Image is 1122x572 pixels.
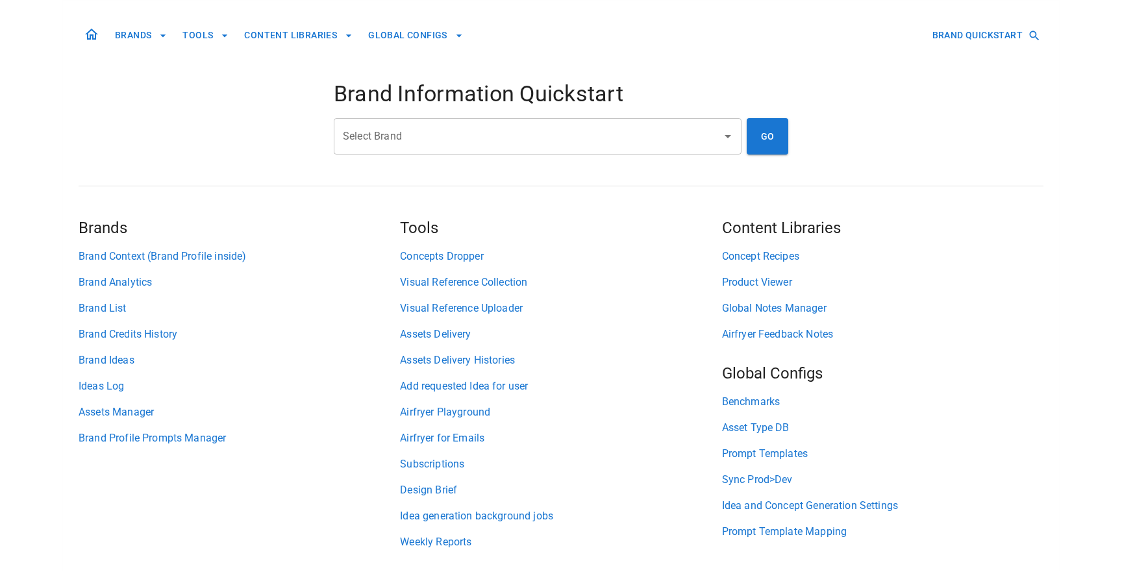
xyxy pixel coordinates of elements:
[722,498,1043,514] a: Idea and Concept Generation Settings
[400,508,721,524] a: Idea generation background jobs
[400,218,721,238] h5: Tools
[363,23,468,47] button: GLOBAL CONFIGS
[400,327,721,342] a: Assets Delivery
[722,327,1043,342] a: Airfryer Feedback Notes
[79,301,400,316] a: Brand List
[400,353,721,368] a: Assets Delivery Histories
[722,301,1043,316] a: Global Notes Manager
[79,430,400,446] a: Brand Profile Prompts Manager
[747,118,788,155] button: GO
[400,249,721,264] a: Concepts Dropper
[400,301,721,316] a: Visual Reference Uploader
[722,446,1043,462] a: Prompt Templates
[400,534,721,550] a: Weekly Reports
[719,127,737,145] button: Open
[722,420,1043,436] a: Asset Type DB
[177,23,234,47] button: TOOLS
[79,353,400,368] a: Brand Ideas
[79,379,400,394] a: Ideas Log
[239,23,358,47] button: CONTENT LIBRARIES
[400,456,721,472] a: Subscriptions
[400,430,721,446] a: Airfryer for Emails
[400,379,721,394] a: Add requested Idea for user
[722,524,1043,540] a: Prompt Template Mapping
[79,327,400,342] a: Brand Credits History
[722,472,1043,488] a: Sync Prod>Dev
[722,249,1043,264] a: Concept Recipes
[722,394,1043,410] a: Benchmarks
[722,363,1043,384] h5: Global Configs
[927,23,1043,47] button: BRAND QUICKSTART
[334,81,788,108] h4: Brand Information Quickstart
[110,23,172,47] button: BRANDS
[400,482,721,498] a: Design Brief
[79,218,400,238] h5: Brands
[79,404,400,420] a: Assets Manager
[400,404,721,420] a: Airfryer Playground
[722,218,1043,238] h5: Content Libraries
[79,249,400,264] a: Brand Context (Brand Profile inside)
[722,275,1043,290] a: Product Viewer
[79,275,400,290] a: Brand Analytics
[400,275,721,290] a: Visual Reference Collection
